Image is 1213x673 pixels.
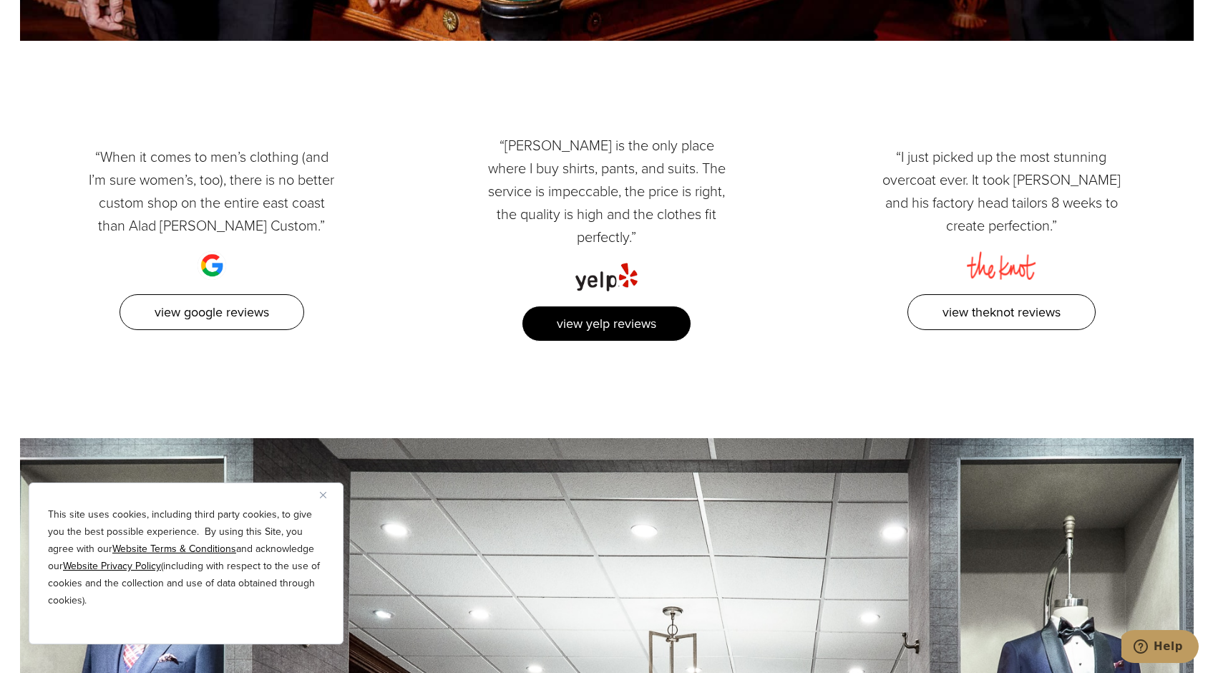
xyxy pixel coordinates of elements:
[48,506,324,609] p: This site uses cookies, including third party cookies, to give you the best possible experience. ...
[112,541,236,556] a: Website Terms & Conditions
[63,558,161,573] a: Website Privacy Policy
[482,134,732,248] p: “[PERSON_NAME] is the only place where I buy shirts, pants, and suits. The service is impeccable,...
[907,294,1096,331] a: View TheKnot Reviews
[320,492,326,498] img: Close
[120,294,304,331] a: View Google Reviews
[575,248,638,291] img: yelp
[967,237,1036,280] img: the knot
[198,237,226,280] img: google
[522,306,691,342] a: View Yelp Reviews
[87,145,337,237] p: “When it comes to men’s clothing (and I’m sure women’s, too), there is no better custom shop on t...
[876,145,1126,237] p: “I just picked up the most stunning overcoat ever. It took [PERSON_NAME] and his factory head tai...
[1121,630,1199,666] iframe: Opens a widget where you can chat to one of our agents
[320,486,337,503] button: Close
